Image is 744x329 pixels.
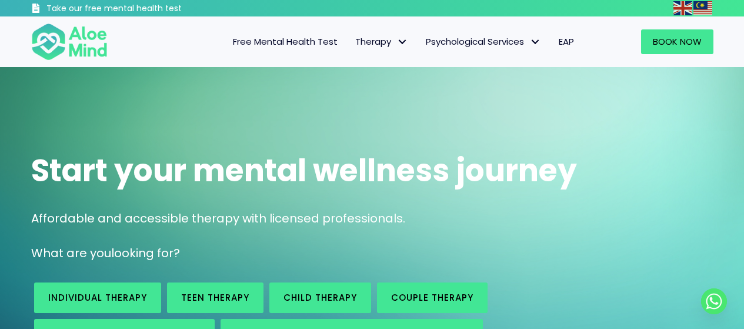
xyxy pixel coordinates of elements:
span: Teen Therapy [181,291,249,304]
a: TherapyTherapy: submenu [346,29,417,54]
a: Whatsapp [701,288,727,314]
span: looking for? [111,245,180,261]
span: Individual therapy [48,291,147,304]
span: What are you [31,245,111,261]
a: Couple therapy [377,283,488,313]
img: en [673,1,692,15]
a: Psychological ServicesPsychological Services: submenu [417,29,550,54]
span: Free Mental Health Test [233,35,338,48]
span: Couple therapy [391,291,473,304]
a: Book Now [641,29,713,54]
p: Affordable and accessible therapy with licensed professionals. [31,210,713,227]
a: EAP [550,29,583,54]
span: Therapy [355,35,408,48]
span: EAP [559,35,574,48]
span: Psychological Services [426,35,541,48]
span: Start your mental wellness journey [31,149,577,192]
a: Child Therapy [269,283,371,313]
span: Psychological Services: submenu [527,34,544,51]
a: Teen Therapy [167,283,263,313]
a: English [673,1,693,15]
nav: Menu [123,29,583,54]
a: Take our free mental health test [31,3,245,16]
h3: Take our free mental health test [46,3,245,15]
a: Free Mental Health Test [224,29,346,54]
img: Aloe mind Logo [31,22,108,61]
img: ms [693,1,712,15]
span: Book Now [653,35,702,48]
a: Malay [693,1,713,15]
span: Child Therapy [283,291,357,304]
a: Individual therapy [34,283,161,313]
span: Therapy: submenu [394,34,411,51]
